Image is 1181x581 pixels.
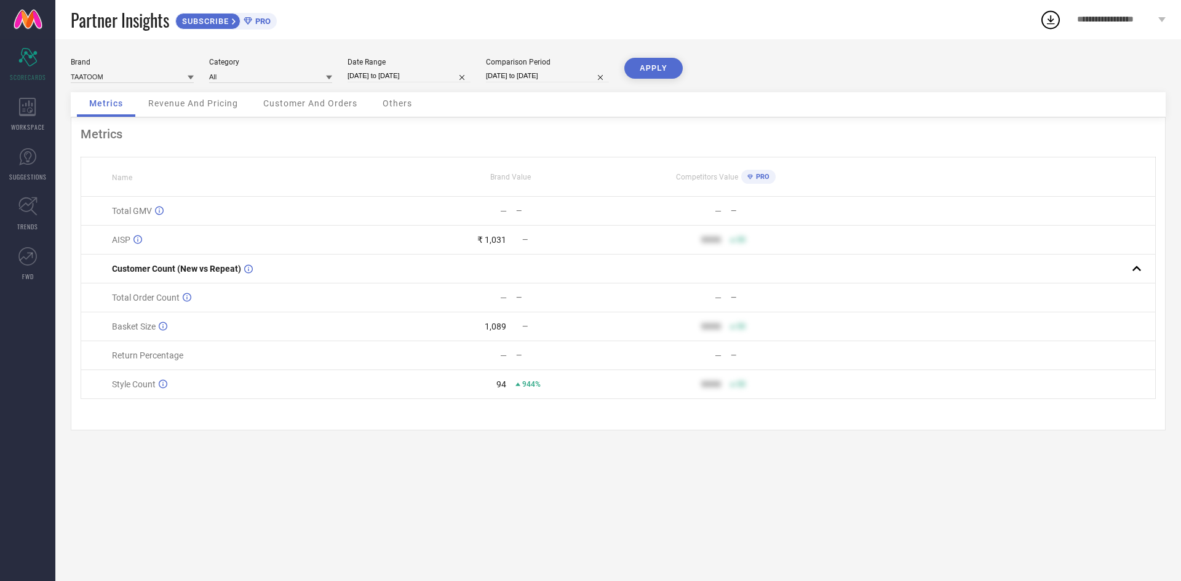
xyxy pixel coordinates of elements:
div: Comparison Period [486,58,609,66]
span: SCORECARDS [10,73,46,82]
div: 9999 [701,235,721,245]
div: — [715,206,722,216]
div: — [500,293,507,302]
span: Brand Value [490,173,531,181]
div: — [516,293,618,302]
input: Select comparison period [486,69,609,82]
div: — [516,207,618,215]
span: 50 [737,380,746,389]
div: — [731,293,832,302]
span: Partner Insights [71,7,169,33]
div: — [500,206,507,216]
span: 50 [737,235,746,244]
span: Name [112,173,132,182]
span: Others [383,98,412,108]
span: PRO [753,173,769,181]
div: Brand [71,58,194,66]
span: Metrics [89,98,123,108]
span: FWD [22,272,34,281]
span: Revenue And Pricing [148,98,238,108]
span: 50 [737,322,746,331]
span: Customer Count (New vs Repeat) [112,264,241,274]
div: — [731,207,832,215]
div: 1,089 [485,322,506,331]
div: Date Range [348,58,471,66]
span: TRENDS [17,222,38,231]
div: 9999 [701,379,721,389]
span: 944% [522,380,541,389]
input: Select date range [348,69,471,82]
button: APPLY [624,58,683,79]
div: 9999 [701,322,721,331]
div: Category [209,58,332,66]
div: 94 [496,379,506,389]
div: — [715,350,722,360]
span: — [522,235,528,244]
div: — [500,350,507,360]
div: — [715,293,722,302]
span: Basket Size [112,322,156,331]
div: — [516,351,618,360]
span: Total GMV [112,206,152,216]
span: Customer And Orders [263,98,357,108]
div: Open download list [1040,9,1062,31]
div: — [731,351,832,360]
div: Metrics [81,127,1156,141]
div: ₹ 1,031 [477,235,506,245]
span: Style Count [112,379,156,389]
span: Return Percentage [112,350,183,360]
span: WORKSPACE [11,122,45,132]
a: SUBSCRIBEPRO [175,10,277,30]
span: AISP [112,235,130,245]
span: — [522,322,528,331]
span: SUGGESTIONS [9,172,47,181]
span: SUBSCRIBE [176,17,232,26]
span: PRO [252,17,271,26]
span: Total Order Count [112,293,180,302]
span: Competitors Value [676,173,738,181]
